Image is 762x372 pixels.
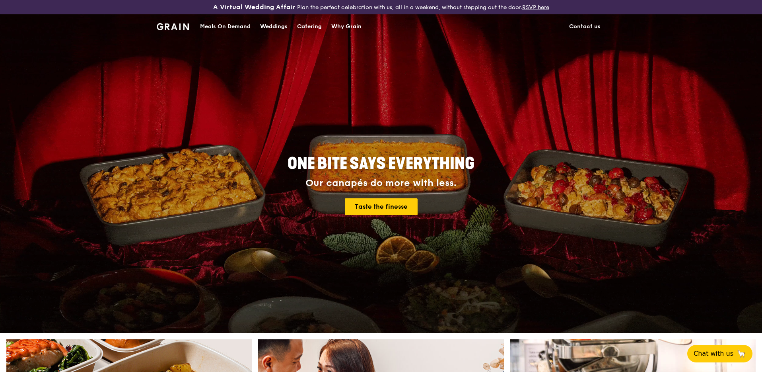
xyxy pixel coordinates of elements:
a: Catering [292,15,327,39]
div: Plan the perfect celebration with us, all in a weekend, without stepping out the door. [152,3,610,11]
a: GrainGrain [157,14,189,38]
img: Grain [157,23,189,30]
a: Taste the finesse [345,198,418,215]
div: Meals On Demand [200,15,251,39]
span: 🦙 [737,349,746,358]
span: ONE BITE SAYS EVERYTHING [288,154,474,173]
span: Chat with us [694,349,733,358]
button: Chat with us🦙 [687,345,752,362]
a: Contact us [564,15,605,39]
h3: A Virtual Wedding Affair [213,3,295,11]
div: Our canapés do more with less. [238,178,524,189]
a: RSVP here [522,4,549,11]
a: Weddings [255,15,292,39]
a: Why Grain [327,15,366,39]
div: Catering [297,15,322,39]
div: Weddings [260,15,288,39]
div: Why Grain [331,15,362,39]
